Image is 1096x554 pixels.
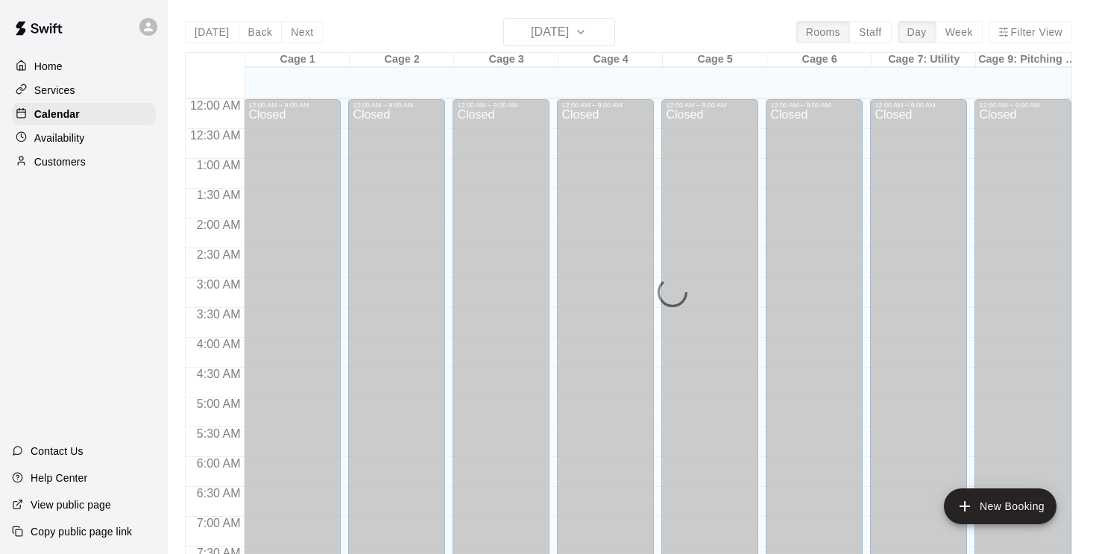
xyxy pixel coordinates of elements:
[454,53,558,67] div: Cage 3
[34,154,86,169] p: Customers
[193,457,245,470] span: 6:00 AM
[561,101,649,109] div: 12:00 AM – 9:00 AM
[12,151,156,173] a: Customers
[767,53,872,67] div: Cage 6
[193,248,245,261] span: 2:30 AM
[12,127,156,149] a: Availability
[12,103,156,125] a: Calendar
[193,159,245,171] span: 1:00 AM
[457,101,545,109] div: 12:00 AM – 9:00 AM
[770,101,858,109] div: 12:00 AM – 9:00 AM
[193,487,245,500] span: 6:30 AM
[979,101,1067,109] div: 12:00 AM – 9:00 AM
[193,278,245,291] span: 3:00 AM
[193,338,245,350] span: 4:00 AM
[666,101,754,109] div: 12:00 AM – 9:00 AM
[976,53,1080,67] div: Cage 9: Pitching Baseball
[34,107,80,122] p: Calendar
[193,397,245,410] span: 5:00 AM
[12,55,156,78] a: Home
[34,130,85,145] p: Availability
[193,308,245,321] span: 3:30 AM
[193,427,245,440] span: 5:30 AM
[245,53,350,67] div: Cage 1
[193,368,245,380] span: 4:30 AM
[34,59,63,74] p: Home
[558,53,663,67] div: Cage 4
[350,53,454,67] div: Cage 2
[944,488,1056,524] button: add
[12,79,156,101] a: Services
[186,99,245,112] span: 12:00 AM
[872,53,976,67] div: Cage 7: Utility
[193,218,245,231] span: 2:00 AM
[186,129,245,142] span: 12:30 AM
[875,101,963,109] div: 12:00 AM – 9:00 AM
[663,53,767,67] div: Cage 5
[31,444,84,459] p: Contact Us
[193,517,245,529] span: 7:00 AM
[31,524,132,539] p: Copy public page link
[353,101,441,109] div: 12:00 AM – 9:00 AM
[31,470,87,485] p: Help Center
[34,83,75,98] p: Services
[31,497,111,512] p: View public page
[248,101,336,109] div: 12:00 AM – 9:00 AM
[193,189,245,201] span: 1:30 AM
